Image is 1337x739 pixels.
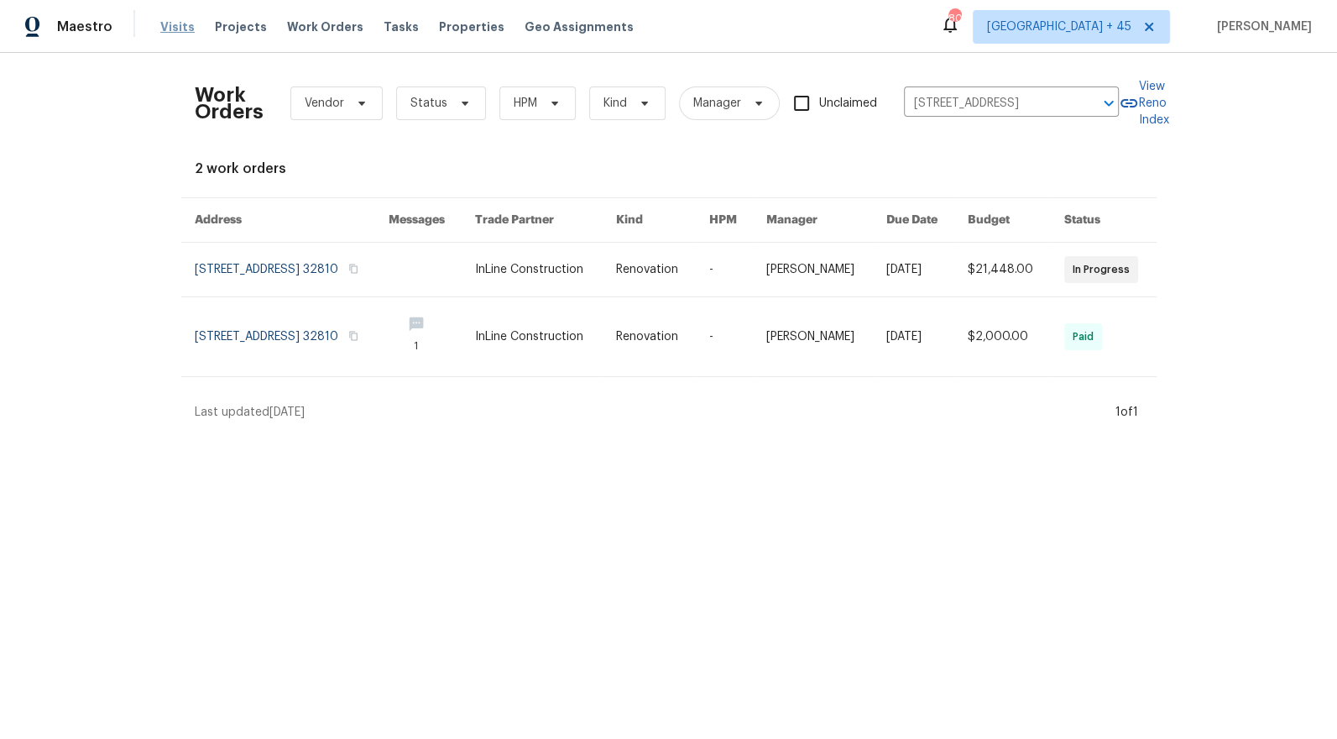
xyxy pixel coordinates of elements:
span: Status [410,95,447,112]
span: Unclaimed [819,95,877,113]
td: - [696,243,753,297]
td: [PERSON_NAME] [753,297,873,377]
span: Maestro [57,18,112,35]
span: Properties [439,18,504,35]
span: Tasks [384,21,419,33]
span: Kind [603,95,627,112]
div: 805 [948,10,960,27]
td: InLine Construction [462,243,603,297]
span: Geo Assignments [525,18,634,35]
td: - [696,297,753,377]
th: Due Date [873,198,954,243]
span: HPM [514,95,537,112]
button: Copy Address [346,328,361,343]
td: InLine Construction [462,297,603,377]
td: [PERSON_NAME] [753,243,873,297]
th: Kind [603,198,696,243]
th: Trade Partner [462,198,603,243]
span: Projects [215,18,267,35]
span: [PERSON_NAME] [1210,18,1312,35]
input: Enter in an address [904,91,1072,117]
th: Manager [753,198,873,243]
span: [GEOGRAPHIC_DATA] + 45 [987,18,1131,35]
h2: Work Orders [195,86,264,120]
span: Visits [160,18,195,35]
th: Status [1051,198,1156,243]
th: Address [181,198,375,243]
th: HPM [696,198,753,243]
button: Open [1097,92,1120,115]
span: Manager [693,95,741,112]
a: View Reno Index [1119,78,1169,128]
th: Budget [954,198,1051,243]
button: Copy Address [346,261,361,276]
div: Last updated [195,404,1110,421]
td: Renovation [603,243,696,297]
span: Vendor [305,95,344,112]
div: 2 work orders [195,160,1143,177]
div: 1 of 1 [1115,404,1138,421]
td: Renovation [603,297,696,377]
span: Work Orders [287,18,363,35]
span: [DATE] [269,406,305,418]
th: Messages [374,198,461,243]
